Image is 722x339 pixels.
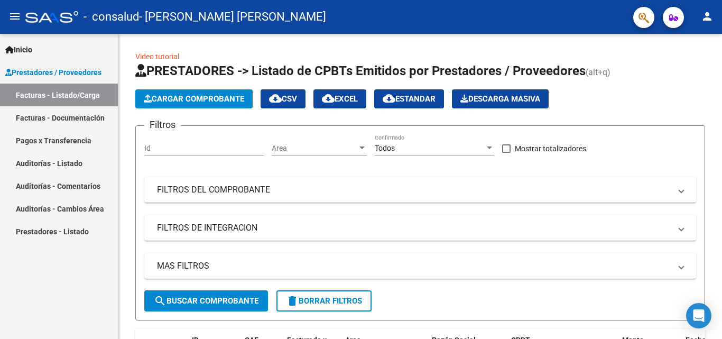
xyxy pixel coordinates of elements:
[701,10,714,23] mat-icon: person
[272,144,357,153] span: Area
[269,92,282,105] mat-icon: cloud_download
[286,295,299,307] mat-icon: delete
[383,94,436,104] span: Estandar
[144,290,268,311] button: Buscar Comprobante
[460,94,540,104] span: Descarga Masiva
[157,184,671,196] mat-panel-title: FILTROS DEL COMPROBANTE
[144,94,244,104] span: Cargar Comprobante
[313,89,366,108] button: EXCEL
[8,10,21,23] mat-icon: menu
[515,142,586,155] span: Mostrar totalizadores
[374,89,444,108] button: Estandar
[375,144,395,152] span: Todos
[586,67,610,77] span: (alt+q)
[686,303,711,328] div: Open Intercom Messenger
[261,89,306,108] button: CSV
[5,44,32,56] span: Inicio
[452,89,549,108] app-download-masive: Descarga masiva de comprobantes (adjuntos)
[276,290,372,311] button: Borrar Filtros
[139,5,326,29] span: - [PERSON_NAME] [PERSON_NAME]
[154,295,166,307] mat-icon: search
[144,215,696,241] mat-expansion-panel-header: FILTROS DE INTEGRACION
[269,94,297,104] span: CSV
[5,67,101,78] span: Prestadores / Proveedores
[286,296,362,306] span: Borrar Filtros
[135,63,586,78] span: PRESTADORES -> Listado de CPBTs Emitidos por Prestadores / Proveedores
[322,94,358,104] span: EXCEL
[144,177,696,203] mat-expansion-panel-header: FILTROS DEL COMPROBANTE
[452,89,549,108] button: Descarga Masiva
[135,52,179,61] a: Video tutorial
[135,89,253,108] button: Cargar Comprobante
[157,260,671,272] mat-panel-title: MAS FILTROS
[84,5,139,29] span: - consalud
[383,92,395,105] mat-icon: cloud_download
[322,92,335,105] mat-icon: cloud_download
[144,253,696,279] mat-expansion-panel-header: MAS FILTROS
[154,296,258,306] span: Buscar Comprobante
[157,222,671,234] mat-panel-title: FILTROS DE INTEGRACION
[144,117,181,132] h3: Filtros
